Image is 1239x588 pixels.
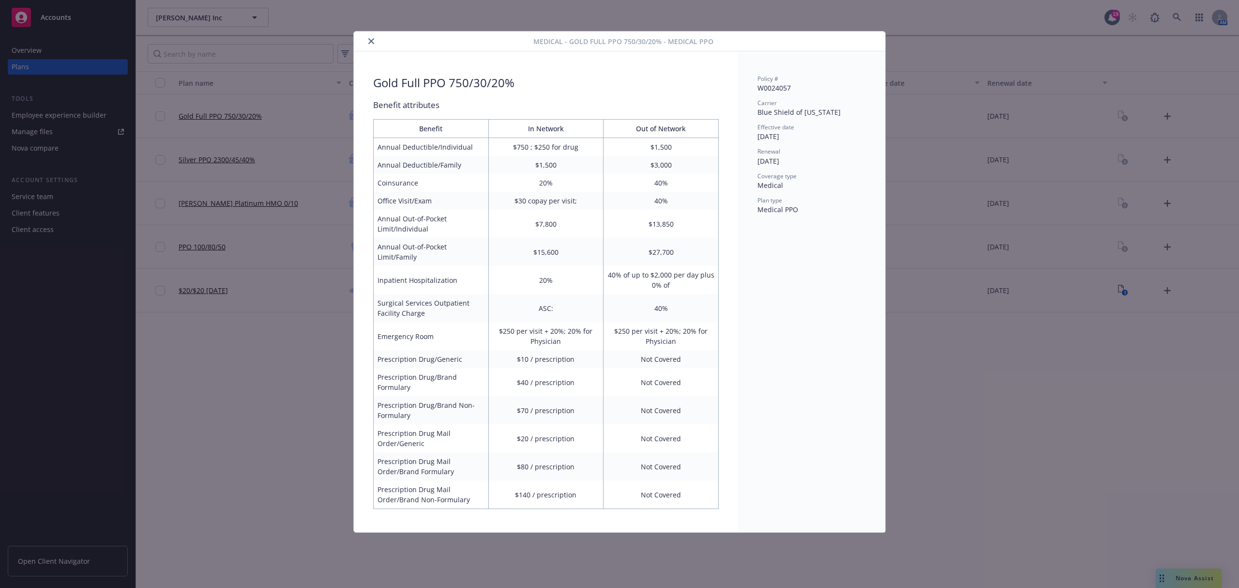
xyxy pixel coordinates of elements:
td: $750 ; $250 for drug [488,138,604,156]
td: $20 / prescription [488,424,604,452]
div: Blue Shield of [US_STATE] [757,107,866,117]
td: Prescription Drug/Brand Non-Formulary [374,396,489,424]
td: $10 / prescription [488,350,604,368]
span: Plan type [757,196,782,204]
td: $140 / prescription [488,480,604,509]
td: Annual Out-of-Pocket Limit/Family [374,238,489,266]
td: 40% [604,294,719,322]
div: Gold Full PPO 750/30/20% [373,75,514,91]
td: $250 per visit + 20%; 20% for Physician [488,322,604,350]
td: Annual Out-of-Pocket Limit/Individual [374,210,489,238]
div: Benefit attributes [373,99,719,111]
td: Not Covered [604,452,719,480]
div: Medical [757,180,866,190]
td: $7,800 [488,210,604,238]
div: Medical PPO [757,204,866,215]
td: $40 / prescription [488,368,604,396]
td: Emergency Room [374,322,489,350]
td: Office Visit/Exam [374,192,489,210]
td: 40% of up to $2,000 per day plus 0% of [604,266,719,294]
td: 40% [604,174,719,192]
td: Prescription Drug/Brand Formulary [374,368,489,396]
div: W0024057 [757,83,866,93]
td: $27,700 [604,238,719,266]
td: Coinsurance [374,174,489,192]
td: Prescription Drug Mail Order/Brand Non-Formulary [374,480,489,509]
td: ASC: [488,294,604,322]
td: Inpatient Hospitalization [374,266,489,294]
td: 40% [604,192,719,210]
th: Benefit [374,120,489,138]
td: Not Covered [604,350,719,368]
span: Coverage type [757,172,797,180]
td: $70 / prescription [488,396,604,424]
span: Renewal [757,147,780,155]
td: Not Covered [604,480,719,509]
span: Policy # [757,75,778,83]
th: In Network [488,120,604,138]
td: $80 / prescription [488,452,604,480]
td: $250 per visit + 20%; 20% for Physician [604,322,719,350]
td: $1,500 [488,156,604,174]
div: [DATE] [757,156,866,166]
td: 20% [488,174,604,192]
td: Annual Deductible/Family [374,156,489,174]
td: $15,600 [488,238,604,266]
td: 20% [488,266,604,294]
td: Annual Deductible/Individual [374,138,489,156]
td: Not Covered [604,424,719,452]
span: Medical - Gold Full PPO 750/30/20% - Medical PPO [533,36,713,46]
button: close [365,35,377,47]
td: Not Covered [604,368,719,396]
td: Prescription Drug Mail Order/Brand Formulary [374,452,489,480]
div: [DATE] [757,131,866,141]
td: $3,000 [604,156,719,174]
span: Carrier [757,99,777,107]
td: Not Covered [604,396,719,424]
td: $13,850 [604,210,719,238]
td: $30 copay per visit; [488,192,604,210]
th: Out of Network [604,120,719,138]
td: $1,500 [604,138,719,156]
span: Effective date [757,123,794,131]
td: Prescription Drug Mail Order/Generic [374,424,489,452]
td: Prescription Drug/Generic [374,350,489,368]
td: Surgical Services Outpatient Facility Charge [374,294,489,322]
